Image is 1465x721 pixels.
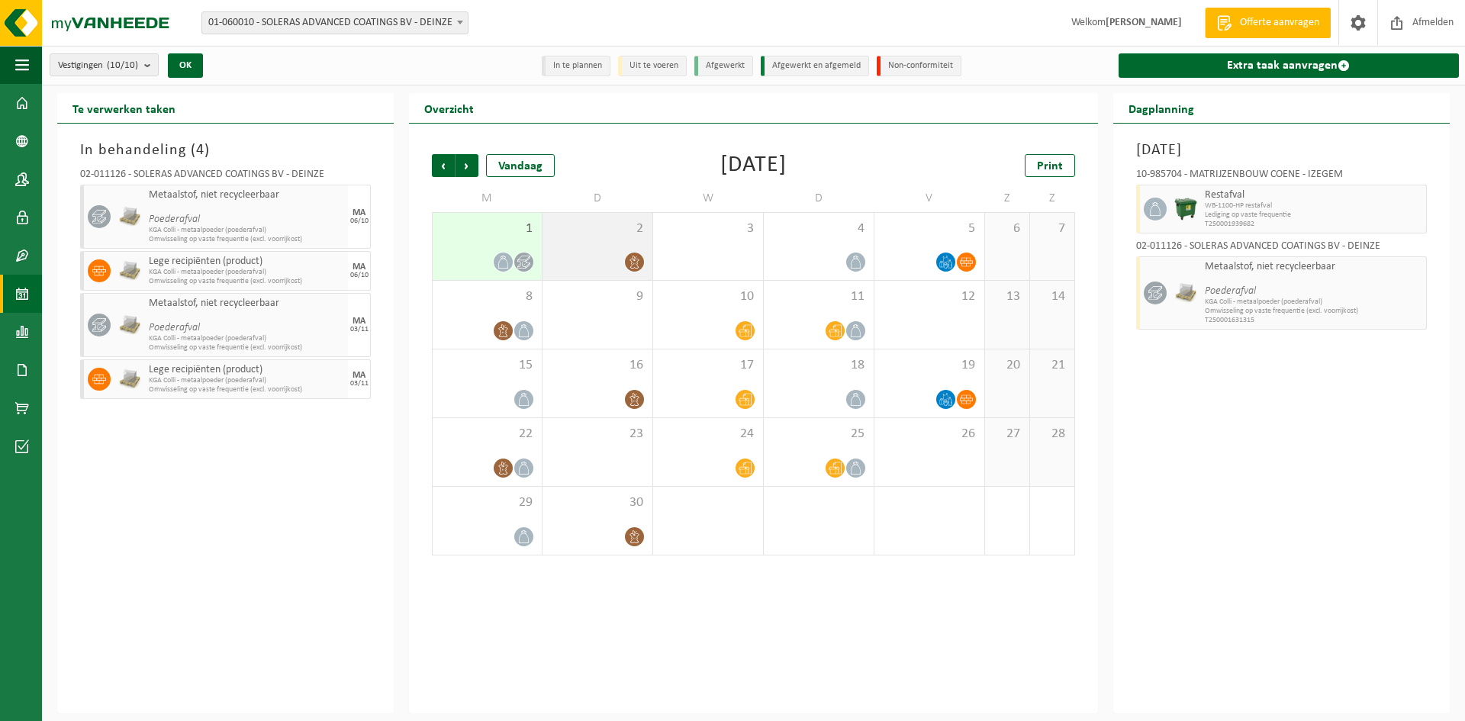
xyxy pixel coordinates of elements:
span: Omwisseling op vaste frequentie (excl. voorrijkost) [149,385,344,394]
span: KGA Colli - metaalpoeder (poederafval) [149,226,344,235]
span: 9 [550,288,645,305]
span: 20 [993,357,1022,374]
span: Restafval [1205,189,1422,201]
span: Lege recipiënten (product) [149,256,344,268]
li: Afgewerkt en afgemeld [761,56,869,76]
div: [DATE] [720,154,787,177]
td: Z [985,185,1030,212]
span: 01-060010 - SOLERAS ADVANCED COATINGS BV - DEINZE [201,11,468,34]
li: In te plannen [542,56,610,76]
h3: [DATE] [1136,139,1427,162]
span: 23 [550,426,645,443]
span: KGA Colli - metaalpoeder (poederafval) [149,268,344,277]
span: KGA Colli - metaalpoeder (poederafval) [1205,298,1422,307]
span: Omwisseling op vaste frequentie (excl. voorrijkost) [1205,307,1422,316]
span: Offerte aanvragen [1236,15,1323,31]
span: 3 [661,220,755,237]
span: 15 [440,357,534,374]
span: Metaalstof, niet recycleerbaar [149,189,344,201]
span: 21 [1038,357,1067,374]
span: 1 [440,220,534,237]
h2: Dagplanning [1113,93,1209,123]
span: 24 [661,426,755,443]
i: Poederafval [149,214,200,225]
img: PB-PA-0000-WDN-00-03 [118,368,141,391]
img: PB-PA-0000-WDN-00-03 [118,259,141,282]
div: Vandaag [486,154,555,177]
a: Offerte aanvragen [1205,8,1331,38]
span: 27 [993,426,1022,443]
td: W [653,185,764,212]
div: 02-011126 - SOLERAS ADVANCED COATINGS BV - DEINZE [1136,241,1427,256]
img: LP-PA-00000-WDN-11 [118,205,141,228]
button: Vestigingen(10/10) [50,53,159,76]
span: 25 [771,426,866,443]
span: Vestigingen [58,54,138,77]
div: MA [353,371,365,380]
td: M [432,185,543,212]
button: OK [168,53,203,78]
h2: Overzicht [409,93,489,123]
span: 4 [771,220,866,237]
span: Omwisseling op vaste frequentie (excl. voorrijkost) [149,235,344,244]
i: Poederafval [149,322,200,333]
h2: Te verwerken taken [57,93,191,123]
span: KGA Colli - metaalpoeder (poederafval) [149,376,344,385]
span: 12 [882,288,977,305]
span: 4 [196,143,204,158]
i: Poederafval [1205,285,1256,297]
span: Volgende [456,154,478,177]
td: V [874,185,985,212]
img: LP-PA-00000-WDN-11 [1174,282,1197,304]
span: Metaalstof, niet recycleerbaar [1205,261,1422,273]
span: 10 [661,288,755,305]
h3: In behandeling ( ) [80,139,371,162]
span: Print [1037,160,1063,172]
span: Omwisseling op vaste frequentie (excl. voorrijkost) [149,343,344,352]
span: 7 [1038,220,1067,237]
a: Print [1025,154,1075,177]
td: D [764,185,874,212]
td: Z [1030,185,1075,212]
span: Lege recipiënten (product) [149,364,344,376]
span: 29 [440,494,534,511]
span: T250001631315 [1205,316,1422,325]
li: Uit te voeren [618,56,687,76]
span: 01-060010 - SOLERAS ADVANCED COATINGS BV - DEINZE [202,12,468,34]
span: 17 [661,357,755,374]
div: MA [353,317,365,326]
img: WB-1100-HPE-GN-01 [1174,198,1197,220]
strong: [PERSON_NAME] [1106,17,1182,28]
span: 6 [993,220,1022,237]
span: Vorige [432,154,455,177]
div: MA [353,262,365,272]
li: Afgewerkt [694,56,753,76]
div: 03/11 [350,380,369,388]
span: 13 [993,288,1022,305]
div: 03/11 [350,326,369,333]
span: 8 [440,288,534,305]
span: T250001939682 [1205,220,1422,229]
span: 16 [550,357,645,374]
span: 22 [440,426,534,443]
span: 28 [1038,426,1067,443]
span: 14 [1038,288,1067,305]
div: 06/10 [350,272,369,279]
span: 26 [882,426,977,443]
span: Lediging op vaste frequentie [1205,211,1422,220]
span: WB-1100-HP restafval [1205,201,1422,211]
span: 18 [771,357,866,374]
li: Non-conformiteit [877,56,961,76]
span: 5 [882,220,977,237]
span: 30 [550,494,645,511]
a: Extra taak aanvragen [1119,53,1459,78]
div: 02-011126 - SOLERAS ADVANCED COATINGS BV - DEINZE [80,169,371,185]
div: MA [353,208,365,217]
img: LP-PA-00000-WDN-11 [118,314,141,336]
span: 11 [771,288,866,305]
count: (10/10) [107,60,138,70]
span: 19 [882,357,977,374]
span: Omwisseling op vaste frequentie (excl. voorrijkost) [149,277,344,286]
span: Metaalstof, niet recycleerbaar [149,298,344,310]
span: 2 [550,220,645,237]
